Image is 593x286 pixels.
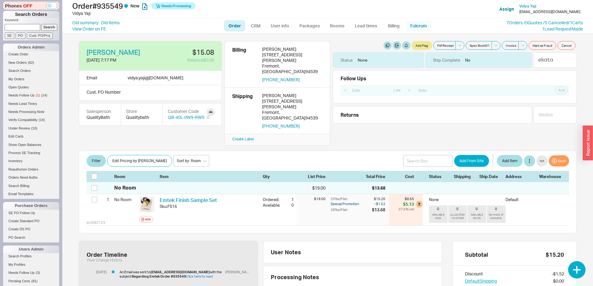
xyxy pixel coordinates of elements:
div: FS16 [167,204,177,209]
div: Phones [3,2,59,10]
div: Salesperson [87,108,113,115]
a: Pending Certs(81) [3,278,59,284]
div: Purchase Orders [3,202,59,209]
div: 0 [476,207,478,211]
input: SE [5,32,14,39]
a: Needs Follow Up(1)(14) [3,92,59,99]
div: Available: [263,202,283,208]
div: User Notes [271,249,440,256]
div: No Room [114,194,137,205]
input: Search [41,24,58,30]
a: Click here to read [186,274,213,279]
div: None [358,57,367,63]
div: Ship Complete [433,57,460,63]
span: Invoice [506,43,516,48]
b: [EMAIL_ADDRESS][DOMAIN_NAME] [151,270,210,274]
a: Packages [295,20,324,31]
a: QB-40L-0W9-RW9 [168,114,204,120]
button: DefaultShipping [465,278,497,284]
h1: Search Orders [3,11,59,18]
a: Open Quotes [3,84,59,91]
span: ( 1 ) [36,93,40,97]
a: Under Review(10) [3,125,59,132]
div: $19.00 [296,197,326,201]
span: Under Review [8,126,30,130]
div: $15.20 [372,197,385,201]
a: Process SE Tracking [3,150,59,156]
div: Warehouse [539,174,564,179]
a: Vidya Yaji [519,4,536,8]
input: Note [415,86,524,95]
div: Order Timeline [87,251,127,258]
div: – $1.52 [372,201,385,206]
div: Add [145,217,151,222]
div: Fremont , [GEOGRAPHIC_DATA] 94539 [262,63,322,74]
div: Balance $0.00 [154,57,214,63]
button: View Change History [87,258,122,262]
button: Spec Book0/1 [466,41,492,50]
a: Search Billing [3,183,59,189]
a: My Profiles [3,261,59,268]
span: Process SE Tracking [8,151,40,155]
div: 37.5 % net [398,207,414,212]
span: Needs Processing [162,2,191,10]
a: [PERSON_NAME] [87,49,140,56]
a: Old summary [72,20,98,26]
div: 0 Note s [539,112,553,118]
div: QualityBath [87,114,113,120]
button: [PHONE_NUMBER] [262,123,300,129]
div: Room [114,174,137,179]
a: Orders Need Auths [3,174,59,181]
span: Add Item [502,157,517,165]
div: Customer Code [168,108,209,115]
div: 0 [456,207,459,211]
div: Vidya Yaji [72,10,298,16]
p: Keyword: [5,18,59,24]
div: $0.00 [553,278,564,284]
span: New [130,3,139,8]
span: Needs Follow Up [8,271,35,274]
div: Subtotal [465,251,488,258]
a: New Orders(62) [3,59,59,66]
div: Status [429,174,451,179]
span: Cancel [562,43,572,48]
a: User info [266,20,294,31]
div: Processing Notes [271,274,435,280]
div: 0 [495,207,497,211]
a: Create Order [3,51,59,58]
a: Billing [383,20,405,31]
span: ( 10 ) [31,126,37,130]
a: Reauthorize Orders [3,166,59,173]
span: OFF [23,2,32,9]
a: Show Open Balances [3,142,59,148]
a: CRM [247,20,265,31]
a: Inventory [3,158,59,164]
div: Billing [232,46,257,82]
div: Fremont , [GEOGRAPHIC_DATA] 94539 [262,110,322,121]
a: Edit Carts [3,133,59,140]
span: ( 14 ) [39,118,45,122]
a: Fulcrum [406,20,431,31]
button: Needs Processing [151,2,195,9]
div: AVAILABLE NOW [430,213,446,220]
div: $19.00 [296,185,326,191]
span: Pending Certs [8,279,30,283]
div: List Price [296,174,326,179]
a: Verify Compatibility(14) [3,117,59,123]
span: Verify Compatibility [8,118,38,122]
span: ( 3 ) [36,271,40,274]
div: [STREET_ADDRESS][PERSON_NAME] [262,98,322,110]
div: [PERSON_NAME] [223,270,250,274]
input: Date [349,86,388,95]
span: New Orders [8,61,27,64]
div: [STREET_ADDRESS][PERSON_NAME] [262,52,322,63]
span: Needs Processing Note [8,110,45,114]
a: Needs Follow Up(3) [3,270,59,276]
div: AVAILABLE ON PO [469,213,485,220]
div: [EMAIL_ADDRESS][DOMAIN_NAME] [519,10,580,14]
div: $15.08 [154,49,214,56]
div: 28 % off list [331,207,371,213]
div: Discount [465,271,497,277]
span: Add From Site [459,157,484,165]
